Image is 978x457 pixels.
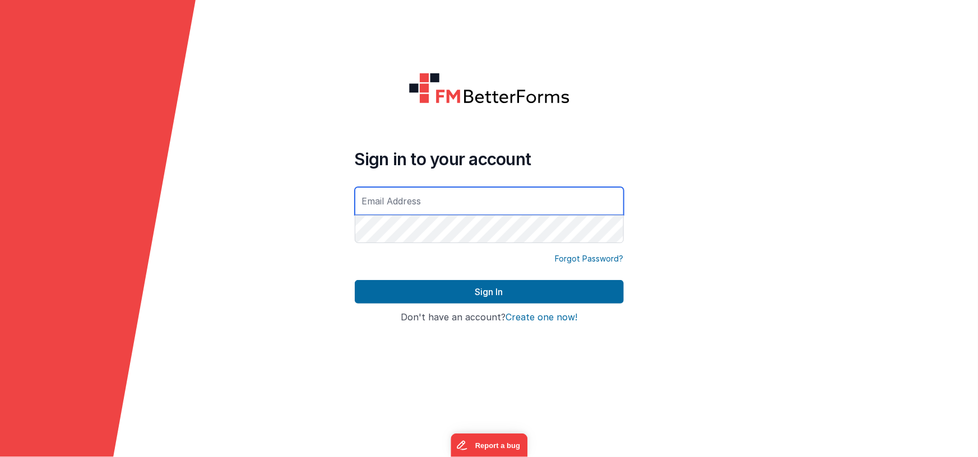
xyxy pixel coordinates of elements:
h4: Sign in to your account [355,149,624,169]
input: Email Address [355,187,624,215]
iframe: Marker.io feedback button [451,433,527,457]
h4: Don't have an account? [355,313,624,323]
button: Sign In [355,280,624,304]
a: Forgot Password? [555,253,624,264]
button: Create one now! [506,313,577,323]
